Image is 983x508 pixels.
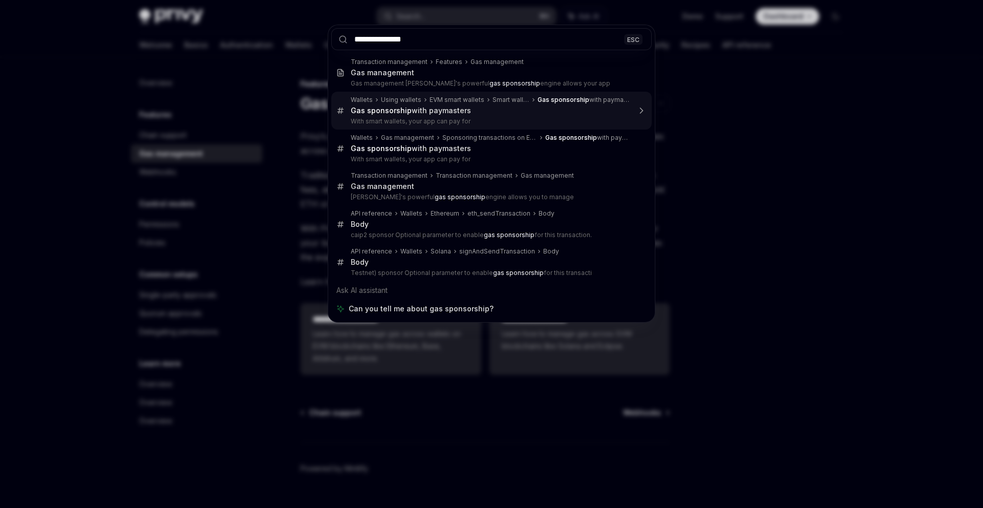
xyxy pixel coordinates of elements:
[351,58,428,66] div: Transaction management
[521,172,574,180] div: Gas management
[351,155,630,163] p: With smart wallets, your app can pay for
[539,209,554,218] div: Body
[381,96,421,104] div: Using wallets
[436,172,512,180] div: Transaction management
[400,247,422,256] div: Wallets
[431,209,459,218] div: Ethereum
[351,269,630,277] p: Testnet) sponsor Optional parameter to enable for this transacti
[351,106,471,115] div: with paymasters
[459,247,535,256] div: signAndSendTransaction
[351,258,369,267] div: Body
[436,58,462,66] div: Features
[489,79,540,87] b: gas sponsorship
[351,220,369,229] div: Body
[493,269,544,277] b: gas sponsorship
[431,247,451,256] div: Solana
[543,247,559,256] div: Body
[538,96,589,103] b: Gas sponsorship
[351,68,414,77] div: Gas management
[467,209,530,218] div: eth_sendTransaction
[331,281,652,300] div: Ask AI assistant
[624,34,643,45] div: ESC
[351,144,471,153] div: with paymasters
[351,96,373,104] div: Wallets
[545,134,630,142] div: with paymasters
[351,144,412,153] b: Gas sponsorship
[351,247,392,256] div: API reference
[351,209,392,218] div: API reference
[381,134,434,142] div: Gas management
[430,96,484,104] div: EVM smart wallets
[484,231,535,239] b: gas sponsorship
[351,182,414,191] div: Gas management
[471,58,524,66] div: Gas management
[351,134,373,142] div: Wallets
[351,106,412,115] b: Gas sponsorship
[351,193,630,201] p: [PERSON_NAME]'s powerful engine allows you to manage
[349,304,494,314] span: Can you tell me about gas sponsorship?
[351,172,428,180] div: Transaction management
[400,209,422,218] div: Wallets
[351,231,630,239] p: caip2 sponsor Optional parameter to enable for this transaction.
[351,117,630,125] p: With smart wallets, your app can pay for
[351,79,630,88] p: Gas management [PERSON_NAME]'s powerful engine allows your app
[493,96,529,104] div: Smart wallets
[435,193,485,201] b: gas sponsorship
[545,134,597,141] b: Gas sponsorship
[442,134,537,142] div: Sponsoring transactions on Ethereum
[538,96,630,104] div: with paymasters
